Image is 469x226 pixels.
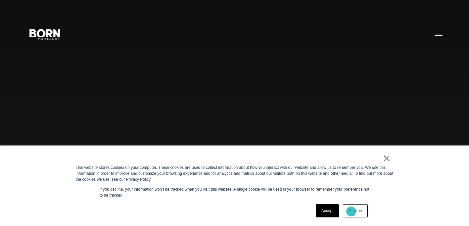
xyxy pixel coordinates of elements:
[343,204,367,217] a: Decline
[76,165,394,182] div: This website stores cookies on your computer. These cookies are used to collect information about...
[316,204,339,217] a: Accept
[431,27,446,41] button: Open
[383,155,391,161] a: ×
[100,186,370,198] p: If you decline, your information won’t be tracked when you visit this website. A single cookie wi...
